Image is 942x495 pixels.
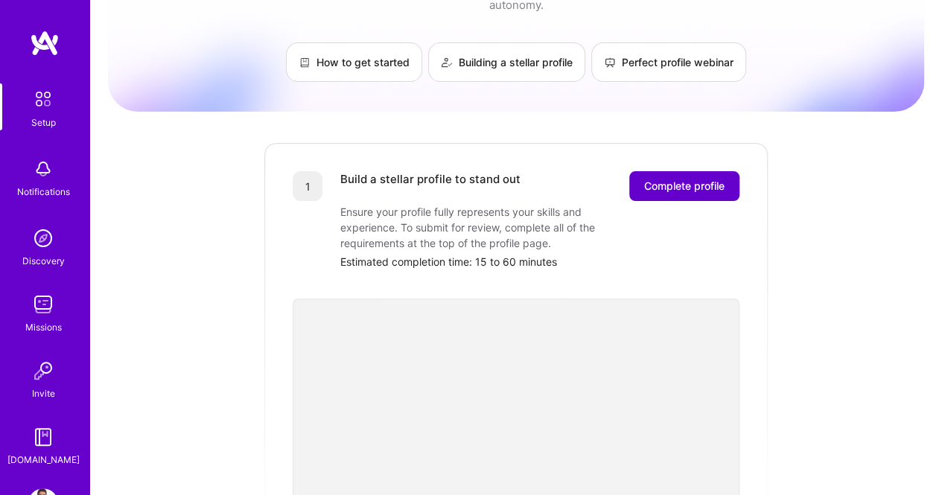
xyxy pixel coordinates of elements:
[293,171,322,201] div: 1
[28,83,59,115] img: setup
[286,42,422,82] a: How to get started
[25,319,62,335] div: Missions
[299,57,311,68] img: How to get started
[604,57,616,68] img: Perfect profile webinar
[340,204,638,251] div: Ensure your profile fully represents your skills and experience. To submit for review, complete a...
[28,422,58,452] img: guide book
[22,253,65,269] div: Discovery
[644,179,725,194] span: Complete profile
[340,171,521,201] div: Build a stellar profile to stand out
[591,42,746,82] a: Perfect profile webinar
[28,290,58,319] img: teamwork
[17,184,70,199] div: Notifications
[7,452,80,467] div: [DOMAIN_NAME]
[340,254,739,269] div: Estimated completion time: 15 to 60 minutes
[428,42,585,82] a: Building a stellar profile
[28,154,58,184] img: bell
[441,57,453,68] img: Building a stellar profile
[629,171,739,201] button: Complete profile
[28,223,58,253] img: discovery
[32,386,55,401] div: Invite
[30,30,60,57] img: logo
[28,356,58,386] img: Invite
[31,115,56,130] div: Setup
